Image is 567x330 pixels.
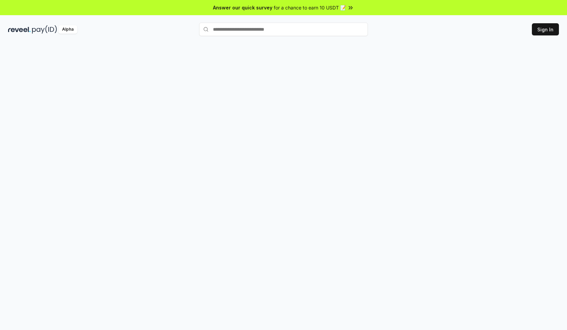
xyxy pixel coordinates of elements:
[8,25,31,34] img: reveel_dark
[274,4,346,11] span: for a chance to earn 10 USDT 📝
[532,23,559,35] button: Sign In
[32,25,57,34] img: pay_id
[213,4,272,11] span: Answer our quick survey
[58,25,77,34] div: Alpha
